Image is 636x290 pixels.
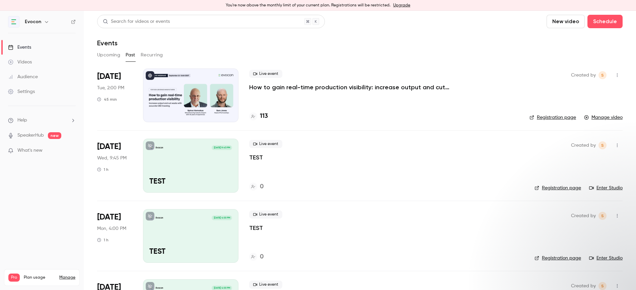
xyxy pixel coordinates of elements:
a: 0 [249,182,264,191]
li: help-dropdown-opener [8,117,76,124]
span: Wed, 9:45 PM [97,155,127,161]
div: Videos [8,59,32,65]
span: Anna-Liisa Staskevits [598,71,607,79]
a: 113 [249,112,268,121]
span: Mon, 4:00 PM [97,225,126,232]
span: [DATE] [97,71,121,82]
div: Sep 23 Tue, 2:00 PM (Europe/Tallinn) [97,68,132,122]
span: Live event [249,210,282,219]
a: Enter Studio [589,185,623,191]
div: Search for videos or events [103,18,170,25]
span: S [601,141,604,149]
a: Upgrade [393,3,410,8]
span: Plan usage [24,275,55,280]
p: TEST [149,248,232,256]
p: TEST [149,178,232,186]
button: Recurring [141,50,163,60]
button: Upcoming [97,50,120,60]
p: Evocon [156,146,163,149]
a: Registration page [529,114,576,121]
h4: 0 [260,252,264,261]
span: Live event [249,70,282,78]
p: Evocon [156,286,163,290]
iframe: Noticeable Trigger [68,148,76,154]
span: [DATE] 4:00 PM [212,215,232,220]
h4: 0 [260,182,264,191]
span: Created by [571,212,596,220]
h4: 113 [260,112,268,121]
button: New video [547,15,585,28]
span: Anna-Liisa Staskevits [598,141,607,149]
span: Live event [249,140,282,148]
a: TEST [249,224,263,232]
img: Evocon [8,16,19,27]
span: Tue, 2:00 PM [97,85,124,91]
span: [DATE] 9:45 PM [212,145,232,150]
div: 1 h [97,167,109,172]
a: TESTEvocon[DATE] 9:45 PMTEST [143,139,238,192]
div: Sep 17 Wed, 9:45 PM (Europe/Tallinn) [97,139,132,192]
button: Past [126,50,135,60]
a: 0 [249,252,264,261]
span: Live event [249,281,282,289]
a: TESTEvocon[DATE] 4:00 PMTEST [143,209,238,263]
button: Schedule [587,15,623,28]
span: [DATE] [97,141,121,152]
span: What's new [17,147,43,154]
a: TEST [249,153,263,161]
span: Pro [8,274,20,282]
span: S [601,212,604,220]
h1: Events [97,39,118,47]
div: Audience [8,74,38,80]
span: Created by [571,141,596,149]
a: How to gain real-time production visibility: increase output and cut waste with accurate OEE trac... [249,83,450,91]
span: Help [17,117,27,124]
span: Anna-Liisa Staskevits [598,212,607,220]
div: 1 h [97,237,109,243]
div: Events [8,44,31,51]
span: S [601,71,604,79]
div: 45 min [97,97,117,102]
h6: Evocon [25,18,41,25]
a: Manage video [584,114,623,121]
span: new [48,132,61,139]
span: [DATE] [97,212,121,223]
p: Evocon [156,216,163,220]
a: Manage [59,275,75,280]
a: Registration page [535,185,581,191]
span: Created by [571,71,596,79]
div: Sep 15 Mon, 4:00 PM (Europe/Tallinn) [97,209,132,263]
div: Settings [8,88,35,95]
a: SpeakerHub [17,132,44,139]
